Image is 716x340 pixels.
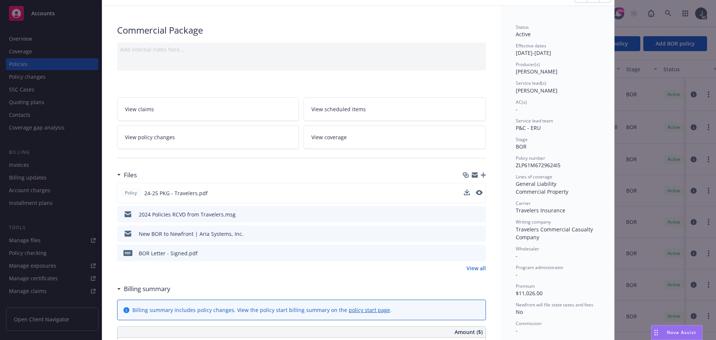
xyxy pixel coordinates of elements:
span: Service lead team [516,118,553,124]
span: 24-25 PKG - Travelers.pdf [144,189,208,197]
span: Travelers Insurance [516,207,565,214]
button: preview file [476,190,483,195]
div: Files [117,170,137,180]
span: Writing company [516,219,551,225]
span: Status [516,24,529,30]
span: Premium [516,283,535,289]
button: preview file [476,210,483,218]
span: Amount ($) [455,328,483,336]
button: preview file [476,249,483,257]
span: ZLP61M6729624I5 [516,162,560,169]
button: Nova Assist [651,325,703,340]
span: Lines of coverage [516,174,552,180]
div: Billing summary includes policy changes. View the policy start billing summary on the . [132,306,392,314]
span: View coverage [311,133,347,141]
span: View policy changes [125,133,175,141]
span: - [516,252,518,259]
span: Policy number [516,155,545,161]
span: - [516,271,518,278]
span: - [516,106,518,113]
div: Commercial Package [117,24,486,37]
span: View scheduled items [311,105,366,113]
div: New BOR to Newfront | Aria Systems, Inc. [139,230,244,238]
a: View scheduled items [304,97,486,121]
div: 2024 Policies RCVD from Travelers.msg [139,210,236,218]
span: pdf [123,250,132,256]
span: Active [516,31,531,38]
button: preview file [476,189,483,197]
h3: Billing summary [124,284,170,294]
span: - [516,327,518,334]
span: [PERSON_NAME] [516,68,558,75]
span: Stage [516,136,528,143]
a: policy start page [349,306,390,314]
span: $11,026.00 [516,290,543,297]
button: download file [464,230,470,238]
span: Policy [123,190,138,196]
button: preview file [476,230,483,238]
div: Billing summary [117,284,170,294]
span: AC(s) [516,99,527,105]
span: P&C - ERU [516,124,541,131]
a: View claims [117,97,299,121]
div: Drag to move [651,325,661,340]
div: General Liability [516,180,599,188]
span: Producer(s) [516,61,540,68]
div: Add internal notes here... [120,46,483,53]
h3: Files [124,170,137,180]
div: [DATE] - [DATE] [516,43,599,57]
div: Commercial Property [516,188,599,196]
span: BOR [516,143,527,150]
a: View all [467,264,486,272]
span: Wholesaler [516,246,539,252]
span: Nova Assist [667,329,696,336]
span: No [516,308,523,315]
a: View policy changes [117,125,299,149]
span: Newfront will file state taxes and fees [516,302,593,308]
a: View coverage [304,125,486,149]
span: Travelers Commercial Casualty Company [516,226,594,241]
span: [PERSON_NAME] [516,87,558,94]
span: Commission [516,320,541,327]
button: download file [464,210,470,218]
span: Carrier [516,200,531,206]
div: BOR Letter - Signed.pdf [139,249,198,257]
span: Program administrator [516,264,563,271]
span: Effective dates [516,43,546,49]
span: Service lead(s) [516,80,546,86]
button: download file [464,189,470,197]
button: download file [464,249,470,257]
button: download file [464,189,470,195]
span: View claims [125,105,154,113]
